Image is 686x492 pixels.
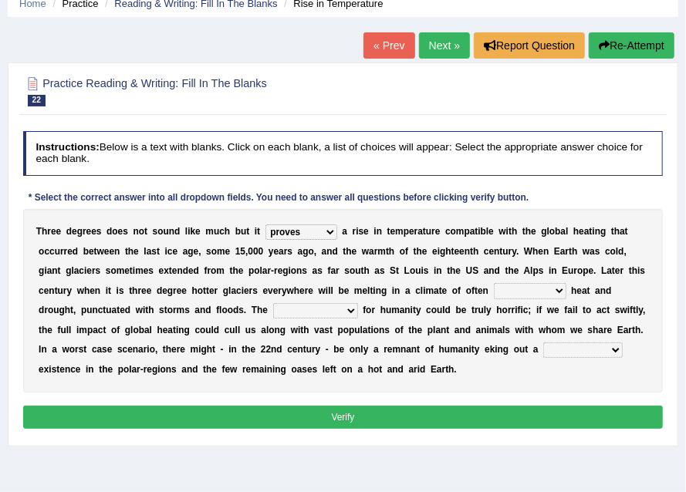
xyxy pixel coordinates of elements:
[404,226,409,237] b: p
[269,246,274,257] b: y
[405,246,408,257] b: f
[188,265,194,276] b: e
[530,265,532,276] b: l
[445,226,451,237] b: c
[123,226,128,237] b: s
[400,246,405,257] b: o
[472,265,478,276] b: S
[289,265,291,276] b: i
[83,226,86,237] b: r
[410,265,415,276] b: o
[549,226,555,237] b: o
[488,226,494,237] b: e
[219,226,225,237] b: c
[268,265,272,276] b: r
[522,226,525,237] b: t
[489,265,495,276] b: n
[185,226,188,237] b: l
[257,226,260,237] b: t
[532,246,538,257] b: h
[253,246,259,257] b: 0
[79,265,84,276] b: c
[194,265,199,276] b: d
[39,265,44,276] b: g
[235,246,241,257] b: 1
[72,226,77,237] b: e
[377,246,386,257] b: m
[94,246,97,257] b: t
[130,265,133,276] b: t
[470,246,473,257] b: t
[326,246,332,257] b: n
[500,246,503,257] b: t
[278,265,283,276] b: e
[58,265,61,276] b: t
[177,265,182,276] b: n
[207,265,211,276] b: r
[106,265,111,276] b: s
[363,226,369,237] b: e
[343,246,346,257] b: t
[128,246,133,257] b: h
[595,226,600,237] b: n
[509,226,512,237] b: t
[106,226,112,237] b: d
[417,226,423,237] b: a
[610,246,616,257] b: o
[494,246,499,257] b: n
[60,246,64,257] b: r
[240,246,245,257] b: 5
[531,226,536,237] b: e
[614,226,620,237] b: h
[426,226,431,237] b: u
[506,226,509,237] b: i
[86,265,92,276] b: e
[539,246,544,257] b: e
[470,226,475,237] b: a
[590,226,593,237] b: t
[44,265,46,276] b: i
[77,226,83,237] b: g
[169,226,174,237] b: n
[169,265,172,276] b: t
[512,246,516,257] b: y
[84,265,86,276] b: i
[350,265,355,276] b: o
[114,246,120,257] b: n
[569,246,572,257] b: t
[524,265,531,276] b: A
[211,265,216,276] b: o
[39,246,44,257] b: o
[83,246,89,257] b: b
[374,265,380,276] b: a
[64,246,68,257] b: r
[296,265,302,276] b: n
[387,226,390,237] b: t
[566,226,568,237] b: l
[51,226,56,237] b: e
[486,226,488,237] b: l
[328,265,331,276] b: f
[374,226,377,237] b: i
[524,246,532,257] b: W
[414,246,417,257] b: t
[291,265,296,276] b: o
[616,246,618,257] b: l
[174,226,180,237] b: d
[478,226,480,237] b: i
[533,265,539,276] b: p
[438,246,440,257] b: i
[369,246,374,257] b: a
[336,265,340,276] b: r
[600,226,606,237] b: g
[541,226,546,237] b: g
[198,246,201,257] b: ,
[431,226,435,237] b: r
[456,265,461,276] b: e
[605,246,610,257] b: c
[583,265,588,276] b: p
[109,246,114,257] b: e
[194,246,199,257] b: e
[246,226,249,237] b: t
[484,265,489,276] b: a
